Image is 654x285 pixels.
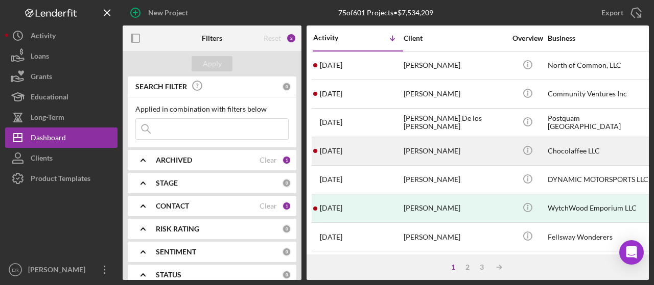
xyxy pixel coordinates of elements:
time: 2025-05-19 21:39 [320,175,342,184]
div: Fellsway Wonderers [548,223,650,250]
b: ARCHIVED [156,156,192,164]
div: Product Templates [31,168,90,191]
div: Chocolaffee LLC [548,138,650,165]
div: Postquam [GEOGRAPHIC_DATA] [548,109,650,136]
div: Community Ventures Inc [548,81,650,108]
button: Dashboard [5,127,118,148]
button: Long-Term [5,107,118,127]
div: Activity [313,34,358,42]
div: Long-Term [31,107,64,130]
div: Activity [31,25,56,48]
div: 0 [282,270,291,279]
button: Product Templates [5,168,118,189]
div: New Project [148,3,188,23]
time: 2025-04-30 16:10 [320,233,342,241]
div: Reset [264,34,281,42]
div: Clear [260,202,277,210]
div: 3 [475,263,489,271]
button: Clients [5,148,118,168]
time: 2025-08-09 20:54 [320,61,342,69]
div: Urban Food and Beverage, LLC [548,252,650,279]
div: Overview [508,34,547,42]
button: Educational [5,87,118,107]
button: Loans [5,46,118,66]
div: 2 [286,33,296,43]
b: STAGE [156,179,178,187]
div: Client [404,34,506,42]
div: 75 of 601 Projects • $7,534,209 [338,9,433,17]
div: [PERSON_NAME] [404,81,506,108]
button: ER[PERSON_NAME] [5,260,118,280]
div: WytchWood Emporium LLC [548,195,650,222]
div: Educational [31,87,68,110]
div: Open Intercom Messenger [619,240,644,265]
b: SEARCH FILTER [135,83,187,91]
b: CONTACT [156,202,189,210]
div: Applied in combination with filters below [135,105,289,113]
div: 0 [282,178,291,188]
time: 2025-07-04 18:38 [320,118,342,126]
time: 2025-05-13 19:58 [320,204,342,212]
div: [PERSON_NAME] [404,195,506,222]
div: [PERSON_NAME] [404,223,506,250]
div: Loans [31,46,49,69]
div: North of Common, LLC [548,52,650,79]
div: Export [601,3,623,23]
div: 1 [282,156,291,165]
div: 1 [446,263,460,271]
button: Apply [192,56,232,71]
time: 2025-06-20 11:17 [320,147,342,155]
time: 2025-07-08 18:12 [320,90,342,98]
div: [PERSON_NAME] [404,138,506,165]
div: [PERSON_NAME] [404,252,506,279]
div: Clear [260,156,277,164]
button: Grants [5,66,118,87]
div: 0 [282,224,291,234]
div: [PERSON_NAME] [404,166,506,193]
b: Filters [202,34,222,42]
div: Clients [31,148,53,171]
div: 0 [282,82,291,91]
b: RISK RATING [156,225,199,233]
button: Activity [5,25,118,46]
div: DYNAMIC MOTORSPORTS LLC [548,166,650,193]
div: Grants [31,66,52,89]
button: Export [591,3,649,23]
button: New Project [123,3,198,23]
text: ER [12,267,18,273]
b: STATUS [156,271,181,279]
div: 1 [282,201,291,211]
div: 0 [282,247,291,256]
div: 2 [460,263,475,271]
div: [PERSON_NAME] De los [PERSON_NAME] [404,109,506,136]
div: Business [548,34,650,42]
div: [PERSON_NAME] [26,260,92,282]
div: Apply [203,56,222,71]
b: SENTIMENT [156,248,196,256]
div: [PERSON_NAME] [404,52,506,79]
div: Dashboard [31,127,66,150]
